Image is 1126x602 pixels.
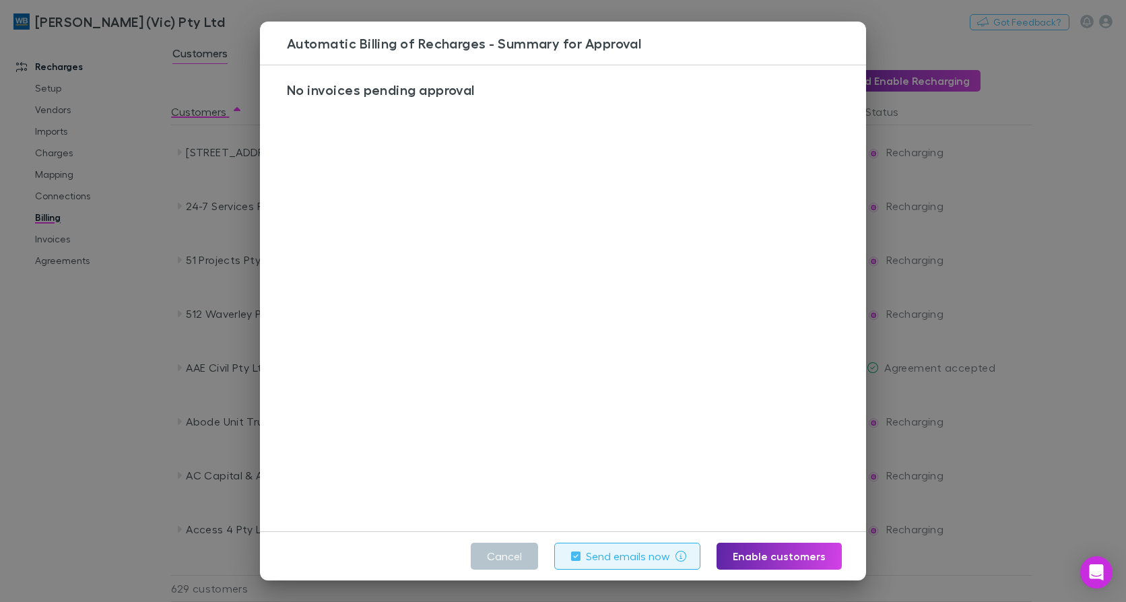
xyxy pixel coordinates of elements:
h3: Automatic Billing of Recharges - Summary for Approval [281,35,866,51]
button: Enable customers [717,543,842,570]
div: Open Intercom Messenger [1080,556,1113,589]
label: Send emails now [586,548,670,564]
button: Send emails now [554,543,701,570]
h3: No invoices pending approval [276,81,860,98]
button: Cancel [471,543,538,570]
